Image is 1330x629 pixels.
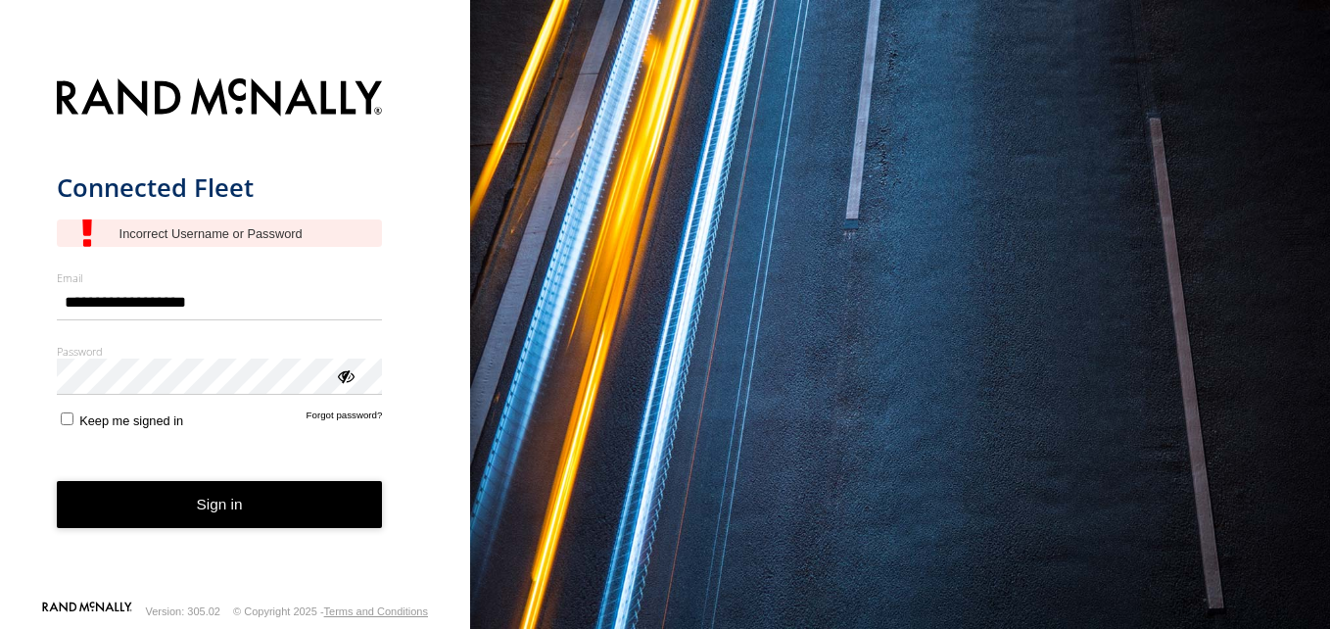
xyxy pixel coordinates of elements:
[57,171,383,204] h1: Connected Fleet
[307,410,383,428] a: Forgot password?
[57,74,383,124] img: Rand McNally
[79,413,183,428] span: Keep me signed in
[42,602,132,621] a: Visit our Website
[61,412,73,425] input: Keep me signed in
[57,344,383,359] label: Password
[233,605,428,617] div: © Copyright 2025 -
[57,270,383,285] label: Email
[324,605,428,617] a: Terms and Conditions
[57,481,383,529] button: Sign in
[335,365,355,385] div: ViewPassword
[57,67,414,600] form: main
[146,605,220,617] div: Version: 305.02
